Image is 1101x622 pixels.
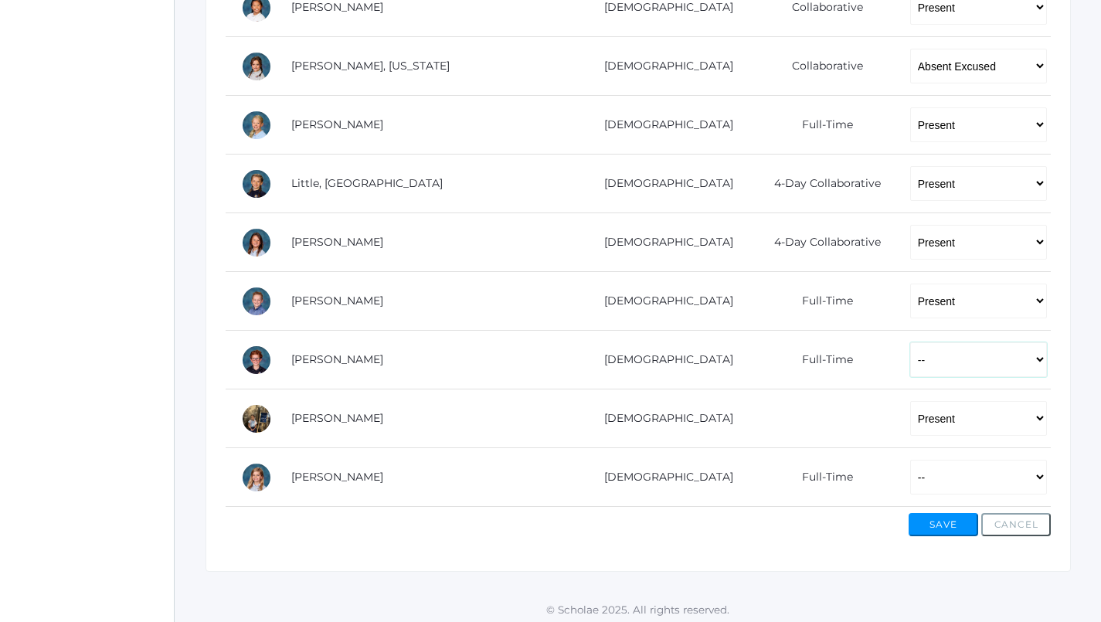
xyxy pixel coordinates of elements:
[749,155,894,213] td: 4-Day Collaborative
[291,352,383,366] a: [PERSON_NAME]
[578,331,749,389] td: [DEMOGRAPHIC_DATA]
[291,470,383,484] a: [PERSON_NAME]
[981,513,1051,536] button: Cancel
[291,411,383,425] a: [PERSON_NAME]
[241,110,272,141] div: Chloe Lewis
[241,462,272,493] div: Bailey Zacharia
[291,59,450,73] a: [PERSON_NAME], [US_STATE]
[291,235,383,249] a: [PERSON_NAME]
[578,96,749,155] td: [DEMOGRAPHIC_DATA]
[578,155,749,213] td: [DEMOGRAPHIC_DATA]
[241,51,272,82] div: Georgia Lee
[909,513,978,536] button: Save
[578,37,749,96] td: [DEMOGRAPHIC_DATA]
[241,168,272,199] div: Savannah Little
[578,448,749,507] td: [DEMOGRAPHIC_DATA]
[749,37,894,96] td: Collaborative
[578,272,749,331] td: [DEMOGRAPHIC_DATA]
[749,331,894,389] td: Full-Time
[291,176,443,190] a: Little, [GEOGRAPHIC_DATA]
[241,345,272,376] div: Theodore Trumpower
[578,389,749,448] td: [DEMOGRAPHIC_DATA]
[241,403,272,434] div: Eleanor Velasquez
[578,213,749,272] td: [DEMOGRAPHIC_DATA]
[291,294,383,308] a: [PERSON_NAME]
[291,117,383,131] a: [PERSON_NAME]
[749,448,894,507] td: Full-Time
[241,227,272,258] div: Maggie Oram
[749,96,894,155] td: Full-Time
[749,272,894,331] td: Full-Time
[241,286,272,317] div: Dylan Sandeman
[749,213,894,272] td: 4-Day Collaborative
[175,602,1101,617] p: © Scholae 2025. All rights reserved.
